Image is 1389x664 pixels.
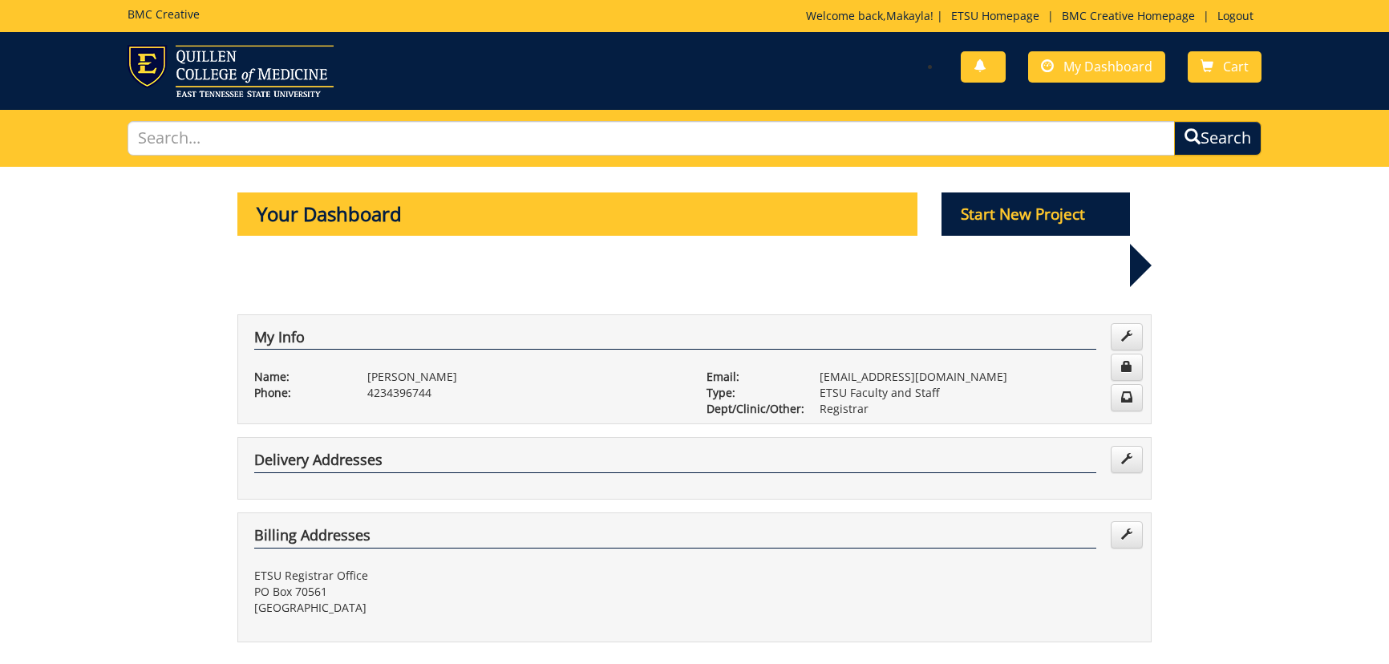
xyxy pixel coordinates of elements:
p: Phone: [254,385,343,401]
p: Dept/Clinic/Other: [707,401,796,417]
a: Edit Info [1111,323,1143,350]
p: Name: [254,369,343,385]
p: Type: [707,385,796,401]
a: Edit Addresses [1111,446,1143,473]
button: Search [1174,121,1261,156]
h4: My Info [254,330,1096,350]
p: [GEOGRAPHIC_DATA] [254,600,682,616]
a: Cart [1188,51,1261,83]
p: ETSU Registrar Office [254,568,682,584]
a: Start New Project [942,208,1131,223]
span: Cart [1223,58,1249,75]
a: Edit Addresses [1111,521,1143,549]
a: Logout [1209,8,1261,23]
a: BMC Creative Homepage [1054,8,1203,23]
p: 4234396744 [367,385,682,401]
p: [EMAIL_ADDRESS][DOMAIN_NAME] [820,369,1135,385]
input: Search... [128,121,1174,156]
p: Start New Project [942,192,1131,236]
a: ETSU Homepage [943,8,1047,23]
a: Change Password [1111,354,1143,381]
img: ETSU logo [128,45,334,97]
h4: Delivery Addresses [254,452,1096,473]
h4: Billing Addresses [254,528,1096,549]
a: My Dashboard [1028,51,1165,83]
a: Makayla [886,8,930,23]
p: Welcome back, ! | | | [806,8,1261,24]
span: My Dashboard [1063,58,1152,75]
p: ETSU Faculty and Staff [820,385,1135,401]
p: [PERSON_NAME] [367,369,682,385]
p: Email: [707,369,796,385]
p: PO Box 70561 [254,584,682,600]
a: Change Communication Preferences [1111,384,1143,411]
h5: BMC Creative [128,8,200,20]
p: Registrar [820,401,1135,417]
p: Your Dashboard [237,192,917,236]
